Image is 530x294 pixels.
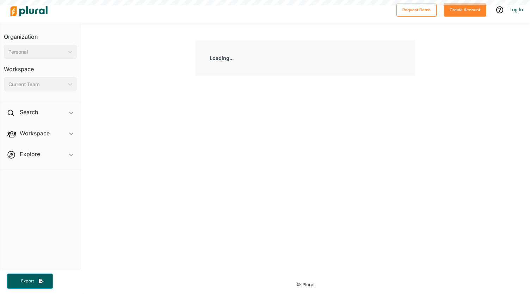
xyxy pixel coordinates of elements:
h2: Search [20,108,38,116]
button: Create Account [444,3,486,17]
a: Create Account [444,6,486,13]
div: Current Team [8,81,65,88]
div: Personal [8,48,65,56]
a: Request Demo [396,6,437,13]
h3: Workspace [4,59,77,74]
small: © Plural [297,282,314,287]
span: Export [16,278,39,284]
h3: Organization [4,26,77,42]
button: Request Demo [396,3,437,17]
button: Export [7,274,53,289]
a: Log In [510,6,523,13]
div: Loading... [196,40,415,76]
